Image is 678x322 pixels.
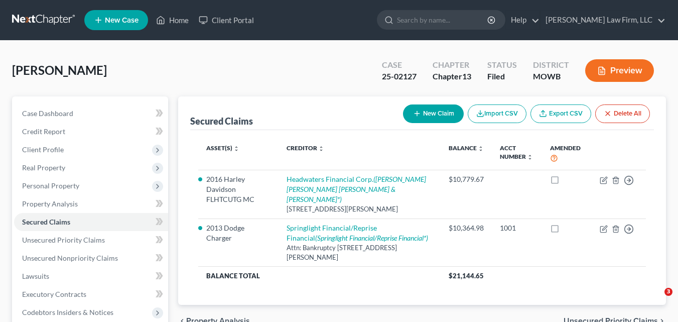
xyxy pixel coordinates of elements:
[22,308,113,316] span: Codebtors Insiders & Notices
[462,71,471,81] span: 13
[151,11,194,29] a: Home
[644,288,668,312] iframe: Intercom live chat
[287,204,433,214] div: [STREET_ADDRESS][PERSON_NAME]
[190,115,253,127] div: Secured Claims
[105,17,139,24] span: New Case
[233,146,239,152] i: unfold_more
[500,223,534,233] div: 1001
[487,59,517,71] div: Status
[22,145,64,154] span: Client Profile
[287,243,433,262] div: Attn: Bankruptcy [STREET_ADDRESS][PERSON_NAME]
[382,59,417,71] div: Case
[14,123,168,141] a: Credit Report
[595,104,650,123] button: Delete All
[449,223,484,233] div: $10,364.98
[198,267,441,285] th: Balance Total
[585,59,654,82] button: Preview
[206,223,270,243] li: 2013 Dodge Charger
[449,272,484,280] span: $21,144.65
[14,213,168,231] a: Secured Claims
[22,163,65,172] span: Real Property
[542,138,592,170] th: Amended
[500,144,533,160] a: Acct Number unfold_more
[540,11,665,29] a: [PERSON_NAME] Law Firm, LLC
[14,195,168,213] a: Property Analysis
[533,71,569,82] div: MOWB
[287,175,426,203] a: Headwaters Financial Corp.([PERSON_NAME] [PERSON_NAME] [PERSON_NAME] & [PERSON_NAME]*)
[14,267,168,285] a: Lawsuits
[506,11,539,29] a: Help
[433,59,471,71] div: Chapter
[12,63,107,77] span: [PERSON_NAME]
[315,234,428,242] i: (Springlight Financial/Reprise Financial*)
[287,144,324,152] a: Creditor unfold_more
[22,254,118,262] span: Unsecured Nonpriority Claims
[433,71,471,82] div: Chapter
[14,231,168,249] a: Unsecured Priority Claims
[14,285,168,303] a: Executory Contracts
[318,146,324,152] i: unfold_more
[22,109,73,118] span: Case Dashboard
[478,146,484,152] i: unfold_more
[22,199,78,208] span: Property Analysis
[403,104,464,123] button: New Claim
[14,104,168,123] a: Case Dashboard
[287,175,426,203] i: ([PERSON_NAME] [PERSON_NAME] [PERSON_NAME] & [PERSON_NAME]*)
[22,272,49,280] span: Lawsuits
[22,218,70,226] span: Secured Claims
[487,71,517,82] div: Filed
[468,104,526,123] button: Import CSV
[664,288,672,296] span: 3
[22,236,105,244] span: Unsecured Priority Claims
[287,224,428,242] a: Springlight Financial/Reprise Financial(Springlight Financial/Reprise Financial*)
[22,181,79,190] span: Personal Property
[206,144,239,152] a: Asset(s) unfold_more
[382,71,417,82] div: 25-02127
[14,249,168,267] a: Unsecured Nonpriority Claims
[530,104,591,123] a: Export CSV
[527,154,533,160] i: unfold_more
[206,174,270,204] li: 2016 Harley Davidson FLHTCUTG MC
[194,11,259,29] a: Client Portal
[449,174,484,184] div: $10,779.67
[22,127,65,136] span: Credit Report
[397,11,489,29] input: Search by name...
[22,290,86,298] span: Executory Contracts
[449,144,484,152] a: Balance unfold_more
[533,59,569,71] div: District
